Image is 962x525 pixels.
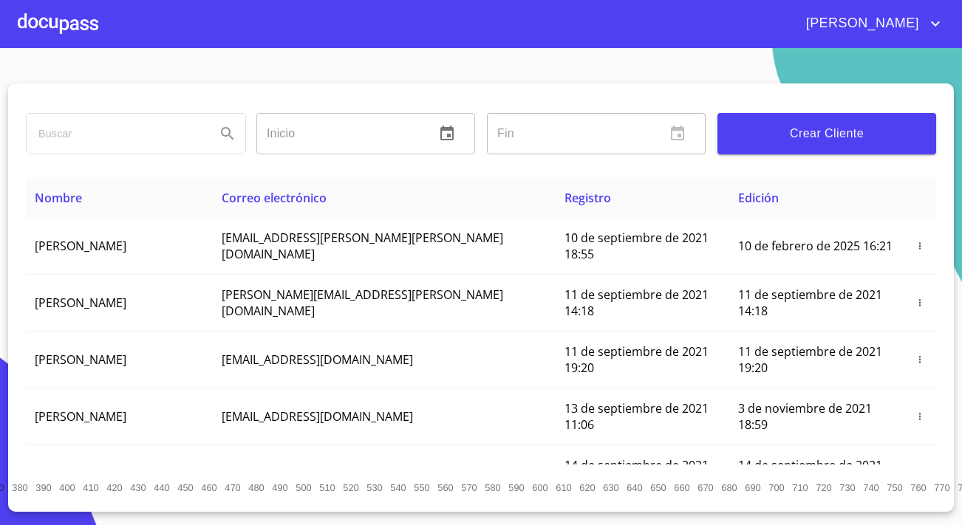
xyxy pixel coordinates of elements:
span: Nombre [35,190,82,206]
span: 3 de noviembre de 2021 18:59 [738,400,872,433]
span: Correo electrónico [222,190,327,206]
span: 13 de septiembre de 2021 11:06 [564,400,709,433]
button: 500 [292,476,315,500]
button: 760 [907,476,930,500]
span: 740 [863,482,879,493]
button: Crear Cliente [717,113,936,154]
span: 430 [130,482,146,493]
button: 730 [836,476,859,500]
span: 470 [225,482,240,493]
span: 600 [532,482,547,493]
span: 400 [59,482,75,493]
span: [PERSON_NAME] [35,351,126,368]
span: 610 [556,482,571,493]
button: 450 [174,476,197,500]
span: 690 [745,482,760,493]
button: 690 [741,476,765,500]
button: 480 [245,476,268,500]
button: 540 [386,476,410,500]
button: 590 [505,476,528,500]
button: 560 [434,476,457,500]
span: 11 de septiembre de 2021 14:18 [564,286,709,319]
span: 14 de septiembre de 2021 12:26 [564,457,709,490]
input: search [27,114,204,154]
button: 410 [79,476,103,500]
button: 640 [623,476,647,500]
button: 750 [883,476,907,500]
span: 500 [296,482,311,493]
span: 10 de febrero de 2025 16:21 [738,238,893,254]
button: 710 [788,476,812,500]
span: [PERSON_NAME] [795,12,927,35]
button: 510 [315,476,339,500]
span: 650 [650,482,666,493]
span: 390 [35,482,51,493]
button: 720 [812,476,836,500]
span: 480 [248,482,264,493]
span: 450 [177,482,193,493]
span: 560 [437,482,453,493]
span: 590 [508,482,524,493]
span: 520 [343,482,358,493]
button: 630 [599,476,623,500]
button: 680 [717,476,741,500]
button: 610 [552,476,576,500]
span: 420 [106,482,122,493]
span: 550 [414,482,429,493]
button: 390 [32,476,55,500]
button: 420 [103,476,126,500]
button: 430 [126,476,150,500]
span: 380 [12,482,27,493]
span: 640 [627,482,642,493]
span: 11 de septiembre de 2021 19:20 [564,343,709,376]
span: 460 [201,482,216,493]
button: 550 [410,476,434,500]
span: Registro [564,190,611,206]
span: 720 [816,482,831,493]
button: 380 [8,476,32,500]
button: 580 [481,476,505,500]
span: 490 [272,482,287,493]
span: 540 [390,482,406,493]
span: 440 [154,482,169,493]
button: Search [210,116,245,151]
span: Edición [738,190,779,206]
button: 670 [694,476,717,500]
button: 530 [363,476,386,500]
button: 660 [670,476,694,500]
span: Crear Cliente [729,123,924,144]
button: 700 [765,476,788,500]
span: 510 [319,482,335,493]
span: [PERSON_NAME] [35,295,126,311]
span: [PERSON_NAME] [35,238,126,254]
span: 580 [485,482,500,493]
span: 620 [579,482,595,493]
button: account of current user [795,12,944,35]
span: [EMAIL_ADDRESS][PERSON_NAME][PERSON_NAME][DOMAIN_NAME] [222,230,503,262]
span: 770 [934,482,949,493]
span: 660 [674,482,689,493]
button: 600 [528,476,552,500]
span: 760 [910,482,926,493]
button: 470 [221,476,245,500]
button: 770 [930,476,954,500]
button: 440 [150,476,174,500]
button: 490 [268,476,292,500]
button: 650 [647,476,670,500]
button: 400 [55,476,79,500]
span: 410 [83,482,98,493]
button: 740 [859,476,883,500]
span: [PERSON_NAME] [35,408,126,425]
span: 14 de septiembre de 2021 12:26 [738,457,882,490]
span: 680 [721,482,737,493]
span: 630 [603,482,618,493]
span: 700 [768,482,784,493]
button: 570 [457,476,481,500]
button: 520 [339,476,363,500]
span: [EMAIL_ADDRESS][DOMAIN_NAME] [222,408,413,425]
span: 730 [839,482,855,493]
span: [EMAIL_ADDRESS][DOMAIN_NAME] [222,351,413,368]
span: 710 [792,482,808,493]
span: 570 [461,482,477,493]
span: 11 de septiembre de 2021 19:20 [738,343,882,376]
